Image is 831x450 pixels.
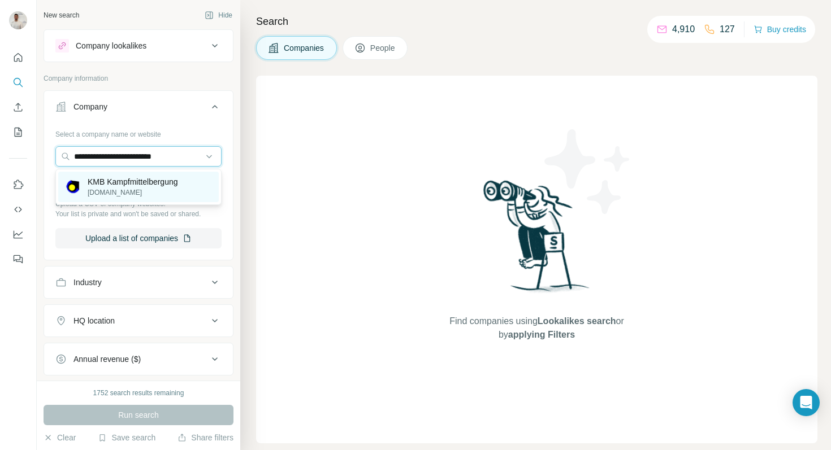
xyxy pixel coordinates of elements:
span: Companies [284,42,325,54]
button: Enrich CSV [9,97,27,117]
button: Share filters [178,432,233,443]
p: Your list is private and won't be saved or shared. [55,209,222,219]
span: People [370,42,396,54]
button: Hide [197,7,240,24]
div: New search [44,10,79,20]
div: Open Intercom Messenger [793,389,820,416]
span: Find companies using or by [446,314,627,342]
h4: Search [256,14,817,29]
div: HQ location [73,315,115,326]
div: Annual revenue ($) [73,353,141,365]
button: Use Surfe API [9,199,27,220]
button: Clear [44,432,76,443]
div: Industry [73,277,102,288]
img: Surfe Illustration - Stars [537,121,639,222]
div: Select a company name or website [55,125,222,139]
div: Company lookalikes [76,40,146,51]
img: Surfe Illustration - Woman searching with binoculars [478,177,596,303]
div: Company [73,101,107,112]
button: Upload a list of companies [55,228,222,248]
button: Company [44,93,233,125]
p: 127 [720,23,735,36]
button: Quick start [9,47,27,68]
p: Company information [44,73,233,84]
img: KMB Kampfmittelbergung [65,179,81,195]
button: Search [9,72,27,93]
div: 1752 search results remaining [93,388,184,398]
button: Annual revenue ($) [44,346,233,373]
button: My lists [9,122,27,142]
button: Save search [98,432,155,443]
button: Dashboard [9,224,27,244]
button: Feedback [9,249,27,269]
button: HQ location [44,307,233,334]
button: Industry [44,269,233,296]
p: 4,910 [672,23,695,36]
span: Lookalikes search [538,316,616,326]
span: applying Filters [508,330,575,339]
button: Buy credits [754,21,806,37]
p: [DOMAIN_NAME] [88,187,178,198]
button: Use Surfe on LinkedIn [9,174,27,195]
p: KMB Kampfmittelbergung [88,176,178,187]
button: Company lookalikes [44,32,233,59]
img: Avatar [9,11,27,29]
